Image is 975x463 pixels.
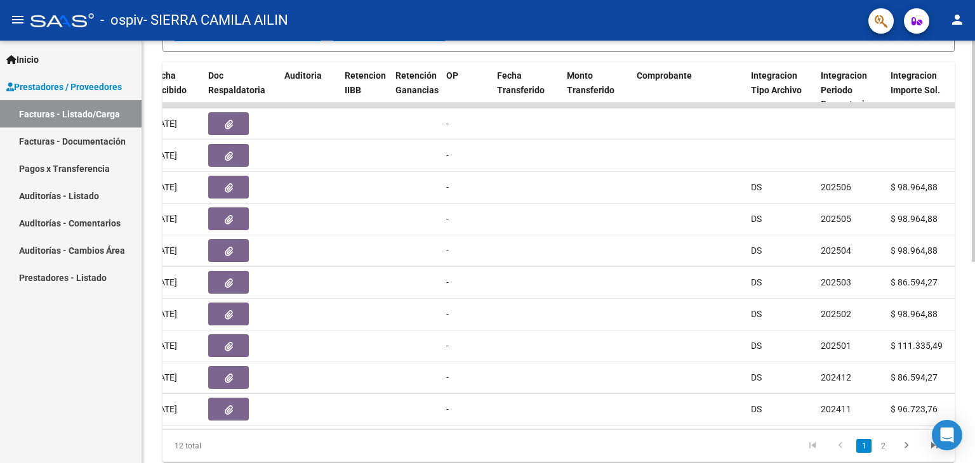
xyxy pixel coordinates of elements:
[151,119,177,129] span: [DATE]
[6,53,39,67] span: Inicio
[821,372,851,382] span: 202412
[821,341,851,351] span: 202501
[821,277,851,287] span: 202503
[390,62,441,118] datatable-header-cell: Retención Ganancias
[821,214,851,224] span: 202505
[208,70,265,95] span: Doc Respaldatoria
[395,70,439,95] span: Retención Ganancias
[751,372,762,382] span: DS
[203,62,279,118] datatable-header-cell: Doc Respaldatoria
[146,62,203,118] datatable-header-cell: Fecha Recibido
[891,70,940,95] span: Integracion Importe Sol.
[922,439,946,453] a: go to last page
[751,341,762,351] span: DS
[891,372,938,382] span: $ 86.594,27
[446,214,449,224] span: -
[891,214,938,224] span: $ 98.964,88
[446,119,449,129] span: -
[446,150,449,160] span: -
[441,62,492,118] datatable-header-cell: OP
[151,309,177,319] span: [DATE]
[816,62,885,118] datatable-header-cell: Integracion Periodo Presentacion
[854,435,873,457] li: page 1
[446,404,449,414] span: -
[151,70,187,95] span: Fecha Recibido
[932,420,962,450] div: Open Intercom Messenger
[891,245,938,256] span: $ 98.964,88
[446,70,458,81] span: OP
[894,439,919,453] a: go to next page
[567,70,614,95] span: Monto Transferido
[151,182,177,192] span: [DATE]
[340,62,390,118] datatable-header-cell: Retencion IIBB
[446,372,449,382] span: -
[446,309,449,319] span: -
[100,6,143,34] span: - ospiv
[751,277,762,287] span: DS
[885,62,955,118] datatable-header-cell: Integracion Importe Sol.
[891,404,938,414] span: $ 96.723,76
[284,70,322,81] span: Auditoria
[821,245,851,256] span: 202504
[875,439,891,453] a: 2
[492,62,562,118] datatable-header-cell: Fecha Transferido
[891,182,938,192] span: $ 98.964,88
[446,182,449,192] span: -
[151,372,177,382] span: [DATE]
[151,245,177,256] span: [DATE]
[562,62,632,118] datatable-header-cell: Monto Transferido
[162,430,319,462] div: 12 total
[637,70,692,81] span: Comprobante
[151,277,177,287] span: [DATE]
[821,70,875,110] span: Integracion Periodo Presentacion
[746,62,816,118] datatable-header-cell: Integracion Tipo Archivo
[279,62,340,118] datatable-header-cell: Auditoria
[751,245,762,256] span: DS
[6,80,122,94] span: Prestadores / Proveedores
[446,277,449,287] span: -
[497,70,545,95] span: Fecha Transferido
[856,439,872,453] a: 1
[143,6,288,34] span: - SIERRA CAMILA AILIN
[821,404,851,414] span: 202411
[10,12,25,27] mat-icon: menu
[950,12,965,27] mat-icon: person
[345,70,386,95] span: Retencion IIBB
[751,214,762,224] span: DS
[151,150,177,160] span: [DATE]
[751,309,762,319] span: DS
[751,182,762,192] span: DS
[632,62,746,118] datatable-header-cell: Comprobante
[873,435,892,457] li: page 2
[891,341,943,351] span: $ 111.335,49
[446,341,449,351] span: -
[800,439,825,453] a: go to first page
[751,70,802,95] span: Integracion Tipo Archivo
[821,309,851,319] span: 202502
[151,404,177,414] span: [DATE]
[891,277,938,287] span: $ 86.594,27
[751,404,762,414] span: DS
[446,245,449,256] span: -
[891,309,938,319] span: $ 98.964,88
[151,341,177,351] span: [DATE]
[821,182,851,192] span: 202506
[828,439,852,453] a: go to previous page
[151,214,177,224] span: [DATE]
